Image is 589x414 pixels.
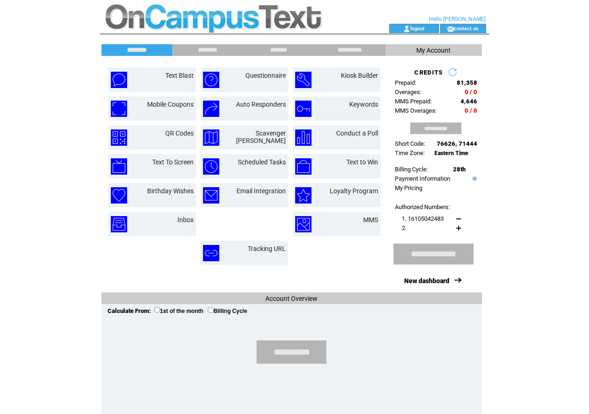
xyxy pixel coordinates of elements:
[295,129,311,146] img: conduct-a-poll.png
[402,224,406,231] span: 2.
[245,72,286,79] a: Questionnaire
[248,245,286,252] a: Tracking URL
[111,216,127,232] img: inbox.png
[237,187,286,195] a: Email Integration
[465,88,477,95] span: 0 / 0
[395,107,437,114] span: MMS Overages:
[208,307,214,313] input: Billing Cycle
[346,158,378,166] a: Text to Win
[111,101,127,117] img: mobile-coupons.png
[395,88,421,95] span: Overages:
[165,129,194,137] a: QR Codes
[395,204,450,210] span: Authorized Numbers:
[330,187,378,195] a: Loyalty Program
[154,308,203,314] label: 1st of the month
[295,72,311,88] img: kiosk-builder.png
[165,72,194,79] a: Text Blast
[404,277,449,285] a: New dashboard
[403,25,410,33] img: account_icon.gif
[295,101,311,117] img: keywords.png
[111,129,127,146] img: qr-codes.png
[111,158,127,175] img: text-to-screen.png
[203,129,219,146] img: scavenger-hunt.png
[434,150,468,156] span: Eastern Time
[341,72,378,79] a: Kiosk Builder
[203,72,219,88] img: questionnaire.png
[437,140,477,147] span: 76626, 71444
[295,158,311,175] img: text-to-win.png
[203,158,219,175] img: scheduled-tasks.png
[147,101,194,108] a: Mobile Coupons
[236,101,286,108] a: Auto Responders
[152,158,194,166] a: Text To Screen
[414,69,443,76] span: CREDITS
[349,101,378,108] a: Keywords
[460,98,477,105] span: 4,646
[203,187,219,204] img: email-integration.png
[238,158,286,166] a: Scheduled Tasks
[147,187,194,195] a: Birthday Wishes
[336,129,378,137] a: Conduct a Poll
[395,184,422,191] a: My Pricing
[111,187,127,204] img: birthday-wishes.png
[402,215,444,222] span: 1. 16105042483
[395,79,416,86] span: Prepaid:
[429,16,486,22] span: Hello [PERSON_NAME]
[395,175,450,182] a: Payment Information
[395,149,425,156] span: Time Zone:
[416,47,451,54] span: My Account
[236,129,286,144] a: Scavenger [PERSON_NAME]
[154,307,160,313] input: 1st of the month
[265,295,318,302] span: Account Overview
[465,107,477,114] span: 0 / 0
[395,98,432,105] span: MMS Prepaid:
[447,25,454,33] img: contact_us_icon.gif
[177,216,194,224] a: Inbox
[457,79,477,86] span: 81,358
[111,72,127,88] img: text-blast.png
[395,166,428,173] span: Billing Cycle:
[395,140,425,147] span: Short Code:
[203,101,219,117] img: auto-responders.png
[470,176,477,181] img: help.gif
[208,308,247,314] label: Billing Cycle
[454,25,479,31] a: contact us
[295,216,311,232] img: mms.png
[108,307,151,314] span: Calculate From:
[295,187,311,204] img: loyalty-program.png
[410,25,425,31] a: logout
[203,245,219,261] img: tracking-url.png
[363,216,378,224] a: MMS
[453,166,466,173] span: 28th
